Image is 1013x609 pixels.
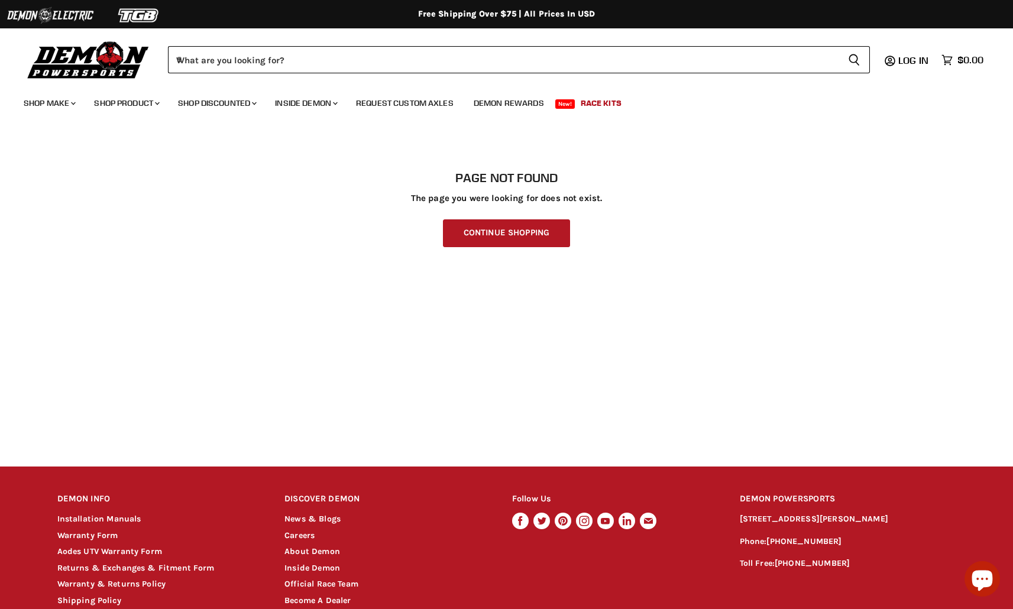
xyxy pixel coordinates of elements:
[961,561,1004,600] inbox-online-store-chat: Shopify online store chat
[266,91,345,115] a: Inside Demon
[465,91,553,115] a: Demon Rewards
[512,485,717,513] h2: Follow Us
[57,171,956,185] h1: Page not found
[284,485,490,513] h2: DISCOVER DEMON
[347,91,462,115] a: Request Custom Axles
[839,46,870,73] button: Search
[740,557,956,571] p: Toll Free:
[57,485,263,513] h2: DEMON INFO
[168,46,839,73] input: When autocomplete results are available use up and down arrows to review and enter to select
[284,514,341,524] a: News & Blogs
[775,558,850,568] a: [PHONE_NUMBER]
[284,563,340,573] a: Inside Demon
[284,546,340,556] a: About Demon
[936,51,989,69] a: $0.00
[34,9,980,20] div: Free Shipping Over $75 | All Prices In USD
[766,536,842,546] a: [PHONE_NUMBER]
[85,91,167,115] a: Shop Product
[57,514,141,524] a: Installation Manuals
[284,595,351,605] a: Become A Dealer
[555,99,575,109] span: New!
[57,595,121,605] a: Shipping Policy
[57,193,956,203] p: The page you were looking for does not exist.
[57,546,162,556] a: Aodes UTV Warranty Form
[57,579,166,589] a: Warranty & Returns Policy
[740,535,956,549] p: Phone:
[284,530,315,540] a: Careers
[740,513,956,526] p: [STREET_ADDRESS][PERSON_NAME]
[95,4,183,27] img: TGB Logo 2
[168,46,870,73] form: Product
[6,4,95,27] img: Demon Electric Logo 2
[15,86,980,115] ul: Main menu
[443,219,570,247] a: Continue Shopping
[169,91,264,115] a: Shop Discounted
[893,55,936,66] a: Log in
[572,91,630,115] a: Race Kits
[740,485,956,513] h2: DEMON POWERSPORTS
[284,579,358,589] a: Official Race Team
[24,38,153,80] img: Demon Powersports
[57,530,118,540] a: Warranty Form
[957,54,983,66] span: $0.00
[898,54,928,66] span: Log in
[57,563,215,573] a: Returns & Exchanges & Fitment Form
[15,91,83,115] a: Shop Make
